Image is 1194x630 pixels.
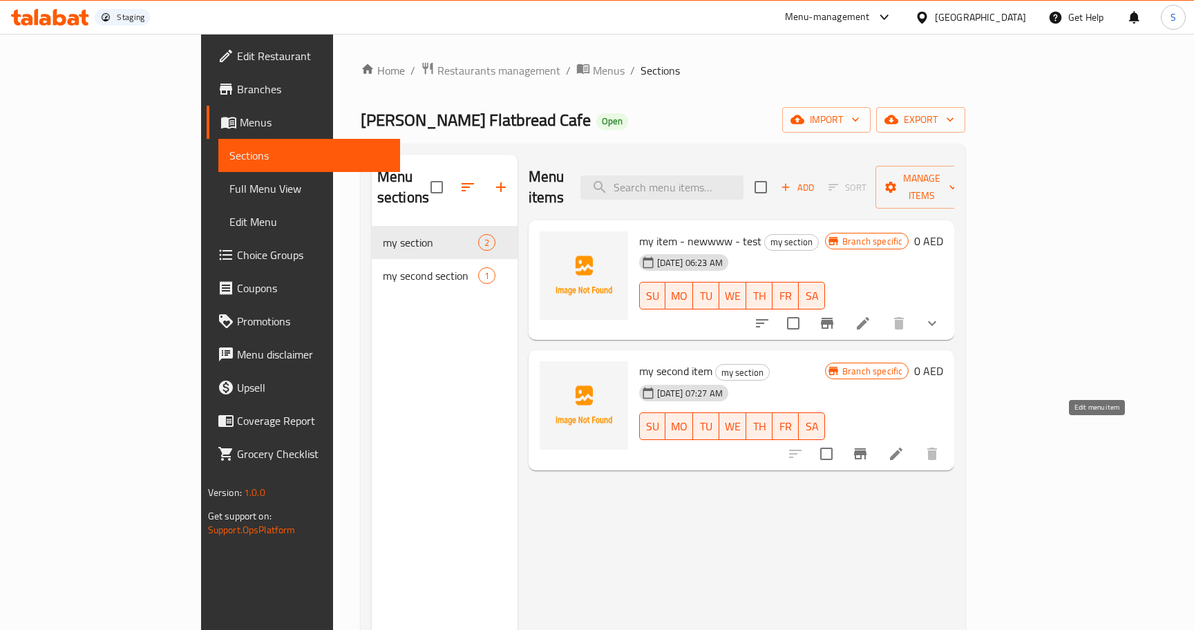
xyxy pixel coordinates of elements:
span: S [1171,10,1176,25]
a: Edit menu item [855,315,871,332]
a: Upsell [207,371,401,404]
a: Menus [207,106,401,139]
h2: Menu items [529,166,565,208]
span: 2 [479,236,495,249]
button: Branch-specific-item [811,307,844,340]
a: Support.OpsPlatform [208,521,296,539]
div: my second section1 [372,259,518,292]
span: Branch specific [837,235,908,248]
span: Sections [229,147,390,164]
a: Full Menu View [218,172,401,205]
span: SU [645,417,661,437]
span: FR [778,286,793,306]
button: SU [639,412,666,440]
h6: 0 AED [914,361,943,381]
span: Edit Menu [229,213,390,230]
button: Manage items [875,166,968,209]
svg: Show Choices [924,315,940,332]
button: TU [693,282,719,309]
span: Select to update [779,309,808,338]
button: MO [665,282,693,309]
span: Select section [746,173,775,202]
div: my section [383,234,478,251]
li: / [630,62,635,79]
span: import [793,111,860,128]
button: show more [916,307,949,340]
div: my second section [383,267,478,284]
span: Coverage Report [237,412,390,429]
li: / [566,62,571,79]
button: Branch-specific-item [844,437,877,470]
button: export [876,107,965,133]
span: Menus [240,114,390,131]
button: sort-choices [746,307,779,340]
span: FR [778,417,793,437]
a: Grocery Checklist [207,437,401,470]
a: Restaurants management [421,61,560,79]
nav: breadcrumb [361,61,966,79]
button: delete [882,307,916,340]
span: Full Menu View [229,180,390,197]
a: Coverage Report [207,404,401,437]
button: TH [746,282,773,309]
span: Add [779,180,816,195]
h6: 0 AED [914,231,943,251]
span: Manage items [887,170,957,204]
button: MO [665,412,693,440]
span: TU [699,286,714,306]
span: Select to update [812,439,841,468]
span: 1.0.0 [244,484,265,502]
span: Coupons [237,280,390,296]
span: Sort sections [451,171,484,204]
button: TU [693,412,719,440]
a: Menus [576,61,625,79]
span: MO [671,286,688,306]
span: my item - newwww - test [639,231,761,251]
span: Version: [208,484,242,502]
div: Menu-management [785,9,870,26]
span: my section [716,365,769,381]
button: SA [799,412,825,440]
span: Choice Groups [237,247,390,263]
span: SA [804,417,819,437]
button: FR [773,412,799,440]
span: Restaurants management [437,62,560,79]
span: [PERSON_NAME] Flatbread Cafe [361,104,591,135]
button: import [782,107,871,133]
span: WE [725,417,741,437]
span: SA [804,286,819,306]
button: SA [799,282,825,309]
div: Open [596,113,628,130]
button: WE [719,282,746,309]
li: / [410,62,415,79]
button: Add section [484,171,518,204]
a: Choice Groups [207,238,401,271]
div: items [478,234,495,251]
span: Grocery Checklist [237,446,390,462]
a: Edit Menu [218,205,401,238]
span: my second item [639,361,712,381]
span: Select section first [819,177,875,198]
a: Promotions [207,305,401,338]
span: Add item [775,177,819,198]
span: 1 [479,269,495,283]
div: items [478,267,495,284]
button: delete [916,437,949,470]
span: [DATE] 07:27 AM [652,387,728,400]
div: Staging [117,12,144,23]
span: export [887,111,954,128]
span: TH [752,286,767,306]
span: my section [765,234,818,250]
div: my section2 [372,226,518,259]
div: my section [764,234,819,251]
span: WE [725,286,741,306]
nav: Menu sections [372,220,518,298]
a: Menu disclaimer [207,338,401,371]
a: Sections [218,139,401,172]
button: FR [773,282,799,309]
span: Open [596,115,628,127]
div: my section [715,364,770,381]
button: TH [746,412,773,440]
img: my item - newwww - test [540,231,628,320]
button: Add [775,177,819,198]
